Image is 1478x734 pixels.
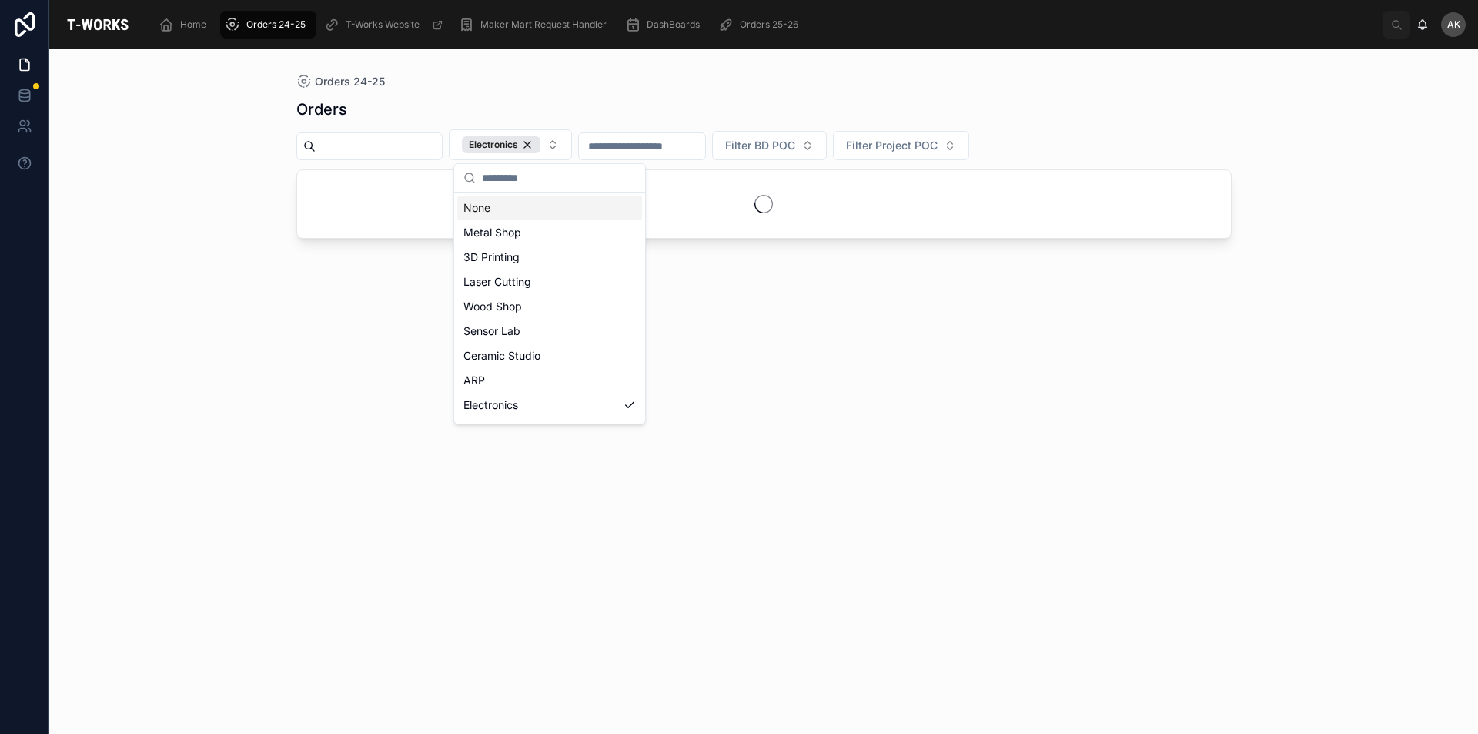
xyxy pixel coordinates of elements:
a: Orders 24-25 [296,74,385,89]
div: Metal Shop [457,220,642,245]
span: Orders 24-25 [315,74,385,89]
a: Home [154,11,217,39]
span: Orders 24-25 [246,18,306,31]
button: Select Button [833,131,969,160]
span: Home [180,18,206,31]
div: scrollable content [146,8,1383,42]
div: Sensor Lab [457,319,642,344]
div: Wood Shop [457,294,642,319]
span: Filter BD POC [725,138,795,153]
span: AK [1447,18,1460,31]
div: 3D Printing [457,245,642,270]
div: None [457,196,642,220]
a: T-Works Website [319,11,451,39]
h1: Orders [296,99,347,120]
div: Ceramic Studio [457,344,642,368]
div: ARP [457,368,642,393]
span: Filter Project POC [846,138,938,153]
span: Orders 25-26 [740,18,798,31]
div: Electronics [462,136,540,153]
div: Electronics [457,393,642,417]
span: Maker Mart Request Handler [480,18,607,31]
div: Textile [457,417,642,442]
div: Suggestions [454,193,645,424]
button: Select Button [449,129,572,160]
span: T-Works Website [346,18,420,31]
a: Orders 24-25 [220,11,316,39]
a: Orders 25-26 [714,11,809,39]
button: Select Button [712,131,827,160]
button: Unselect ELECTRONICS [462,136,540,153]
img: App logo [62,12,134,37]
span: DashBoards [647,18,700,31]
a: Maker Mart Request Handler [454,11,617,39]
div: Laser Cutting [457,270,642,294]
a: DashBoards [620,11,711,39]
